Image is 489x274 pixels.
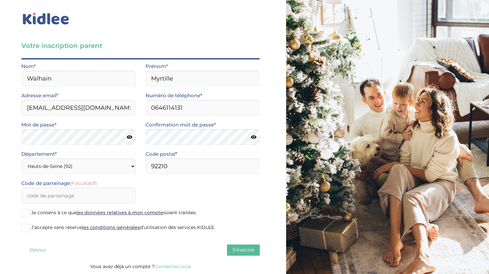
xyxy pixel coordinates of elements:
a: les conditions générales [82,224,140,230]
label: Département* [21,150,57,158]
label: Confirmation mot de passe* [145,121,216,129]
input: Numero de telephone [145,100,260,116]
input: Prénom [145,71,260,86]
label: Mot de passe* [21,121,56,129]
label: Numéro de téléphone* [145,91,202,100]
input: Code postal [145,158,260,174]
span: S'inscrire [233,247,254,253]
button: S'inscrire [227,244,260,256]
input: Nom [21,71,136,86]
p: Vous avez déjà un compte ? [21,262,260,271]
span: Je consens à ce que soient traitées. [31,210,197,216]
img: logo_kidlee_bleu [21,11,71,26]
input: code de parrainage [21,188,136,203]
label: Code postal* [145,150,177,158]
span: (Facultatif) [70,180,97,186]
a: Connectez-vous [154,263,191,269]
span: J’accepte sans réserve d’utilisation des services KIDLEE. [31,224,215,230]
input: Email [21,100,136,116]
button: Retour [21,244,54,256]
label: Code de parrainage [21,179,97,188]
a: les données relatives à mon compte [77,210,163,216]
h3: Votre inscription parent [21,41,260,50]
label: Adresse email* [21,91,58,100]
label: Prénom* [145,62,168,71]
